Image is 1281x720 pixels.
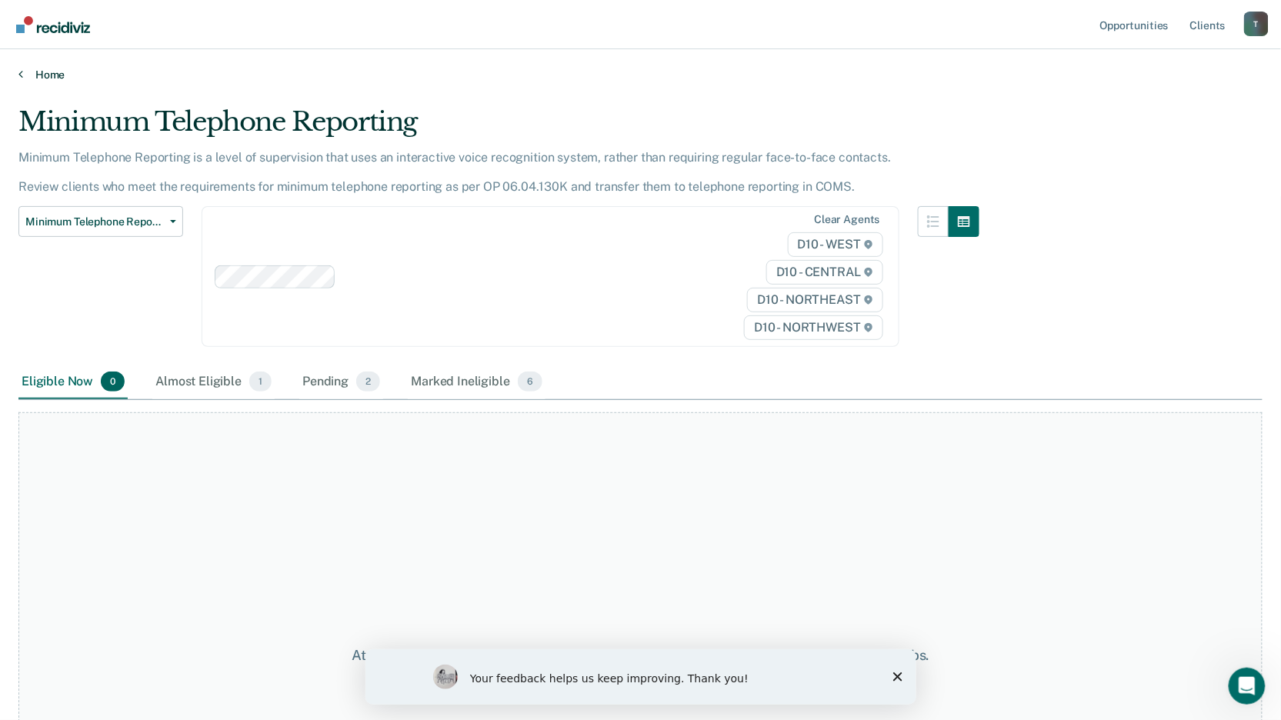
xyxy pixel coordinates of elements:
[1229,668,1266,705] iframe: Intercom live chat
[25,215,164,228] span: Minimum Telephone Reporting
[152,365,275,399] div: Almost Eligible1
[788,232,883,257] span: D10 - WEST
[744,315,882,340] span: D10 - NORTHWEST
[18,206,183,237] button: Minimum Telephone Reporting
[18,365,128,399] div: Eligible Now0
[1244,12,1269,36] button: Profile dropdown button
[249,372,272,392] span: 1
[18,68,1263,82] a: Home
[18,106,979,150] div: Minimum Telephone Reporting
[1244,12,1269,36] div: T
[814,213,879,226] div: Clear agents
[747,288,882,312] span: D10 - NORTHEAST
[356,372,380,392] span: 2
[365,649,916,705] iframe: Survey by Kim from Recidiviz
[766,260,883,285] span: D10 - CENTRAL
[518,372,542,392] span: 6
[101,372,125,392] span: 0
[16,16,90,33] img: Recidiviz
[18,150,891,194] p: Minimum Telephone Reporting is a level of supervision that uses an interactive voice recognition ...
[299,365,383,399] div: Pending2
[330,647,952,664] div: At this time, there are no clients who are Eligible Now. Please navigate to one of the other tabs.
[408,365,545,399] div: Marked Ineligible6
